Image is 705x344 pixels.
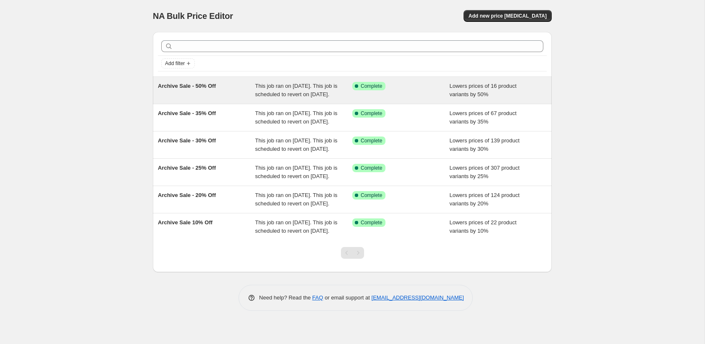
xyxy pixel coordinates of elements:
[450,219,517,234] span: Lowers prices of 22 product variants by 10%
[255,219,338,234] span: This job ran on [DATE]. This job is scheduled to revert on [DATE].
[323,294,372,301] span: or email support at
[469,13,547,19] span: Add new price [MEDICAL_DATA]
[158,83,216,89] span: Archive Sale - 50% Off
[341,247,364,259] nav: Pagination
[361,83,382,89] span: Complete
[259,294,312,301] span: Need help? Read the
[361,165,382,171] span: Complete
[255,137,338,152] span: This job ran on [DATE]. This job is scheduled to revert on [DATE].
[361,192,382,199] span: Complete
[450,83,517,97] span: Lowers prices of 16 product variants by 50%
[312,294,323,301] a: FAQ
[255,192,338,207] span: This job ran on [DATE]. This job is scheduled to revert on [DATE].
[255,83,338,97] span: This job ran on [DATE]. This job is scheduled to revert on [DATE].
[361,137,382,144] span: Complete
[450,192,520,207] span: Lowers prices of 124 product variants by 20%
[158,165,216,171] span: Archive Sale - 25% Off
[464,10,552,22] button: Add new price [MEDICAL_DATA]
[158,137,216,144] span: Archive Sale - 30% Off
[158,110,216,116] span: Archive Sale - 35% Off
[158,192,216,198] span: Archive Sale - 20% Off
[165,60,185,67] span: Add filter
[372,294,464,301] a: [EMAIL_ADDRESS][DOMAIN_NAME]
[450,110,517,125] span: Lowers prices of 67 product variants by 35%
[255,110,338,125] span: This job ran on [DATE]. This job is scheduled to revert on [DATE].
[361,219,382,226] span: Complete
[361,110,382,117] span: Complete
[450,165,520,179] span: Lowers prices of 307 product variants by 25%
[158,219,212,226] span: Archive Sale 10% Off
[161,58,195,68] button: Add filter
[255,165,338,179] span: This job ran on [DATE]. This job is scheduled to revert on [DATE].
[450,137,520,152] span: Lowers prices of 139 product variants by 30%
[153,11,233,21] span: NA Bulk Price Editor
